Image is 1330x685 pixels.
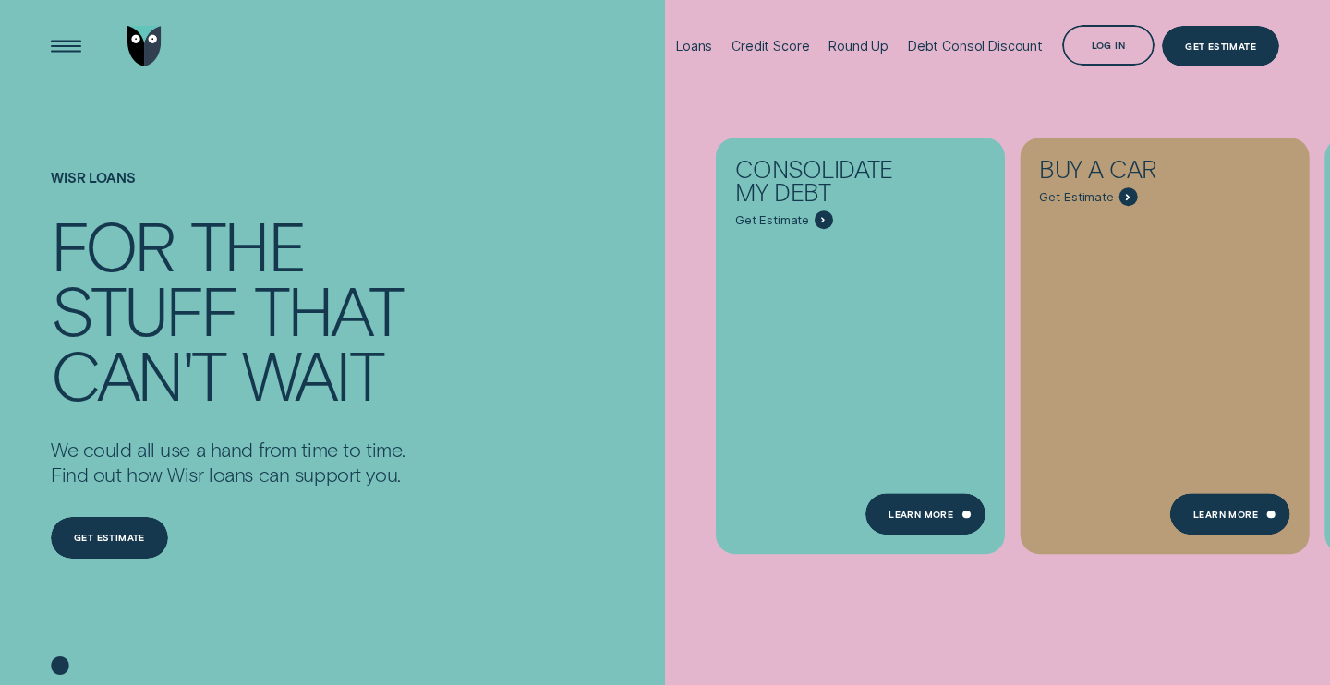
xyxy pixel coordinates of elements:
div: wait [242,342,383,406]
h4: For the stuff that can't wait [51,212,405,405]
a: Consolidate my debt - Learn more [716,138,1005,543]
div: Debt Consol Discount [908,38,1043,54]
button: Log in [1062,25,1155,66]
a: Learn More [1170,494,1290,535]
img: Wisr [127,26,162,67]
div: that [254,277,403,342]
button: Open Menu [45,26,87,67]
h1: Wisr loans [51,170,405,212]
div: the [190,212,305,277]
div: For [51,212,174,277]
a: Get estimate [51,517,168,559]
div: Loans [676,38,712,54]
a: Get Estimate [1162,26,1279,67]
a: Buy a car - Learn more [1021,138,1310,543]
p: We could all use a hand from time to time. Find out how Wisr loans can support you. [51,437,405,487]
a: Learn more [865,494,985,535]
div: stuff [51,277,237,342]
span: Get Estimate [735,212,809,228]
div: Consolidate my debt [735,157,920,210]
div: Credit Score [731,38,809,54]
div: can't [51,342,225,406]
div: Buy a car [1039,157,1224,187]
span: Get Estimate [1039,189,1113,205]
div: Round Up [828,38,889,54]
